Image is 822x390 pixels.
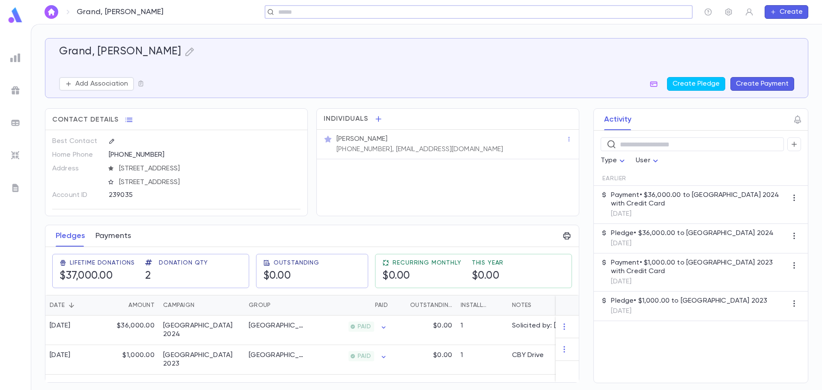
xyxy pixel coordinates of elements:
span: Individuals [324,115,368,123]
h5: $37,000.00 [60,270,113,283]
p: Payment • $36,000.00 to [GEOGRAPHIC_DATA] 2024 with Credit Card [611,191,787,208]
button: Sort [65,298,78,312]
span: PAID [354,323,374,330]
div: 1 [456,316,508,345]
span: PAID [354,353,374,360]
p: Grand, [PERSON_NAME] [77,7,164,17]
img: reports_grey.c525e4749d1bce6a11f5fe2a8de1b229.svg [10,53,21,63]
div: [DATE] [50,351,71,360]
div: Notes [512,295,531,316]
h5: $0.00 [382,270,410,283]
div: Date [45,295,103,316]
img: campaigns_grey.99e729a5f7ee94e3726e6486bddda8f1.svg [10,85,21,95]
h5: $0.00 [472,270,500,283]
button: Create [765,5,808,19]
p: [DATE] [611,239,774,248]
p: Home Phone [52,148,101,162]
button: Sort [361,298,375,312]
div: [DATE] [50,322,71,330]
p: Add Association [75,80,128,88]
span: Earlier [602,175,626,182]
p: Pledge • $1,000.00 to [GEOGRAPHIC_DATA] 2023 [611,297,767,305]
div: Jerusalem 2023 [163,351,240,368]
div: Paid [375,295,388,316]
p: [DATE] [611,277,787,286]
img: letters_grey.7941b92b52307dd3b8a917253454ce1c.svg [10,183,21,193]
span: Contact Details [52,116,119,124]
div: CBY Drive [512,351,544,360]
img: imports_grey.530a8a0e642e233f2baf0ef88e8c9fcb.svg [10,150,21,161]
button: Add Association [59,77,134,91]
button: Payments [95,225,131,247]
span: Recurring Monthly [393,259,461,266]
div: Installments [461,295,490,316]
p: [DATE] [611,210,787,218]
div: Type [601,152,627,169]
h5: 2 [145,270,151,283]
button: Sort [194,298,208,312]
div: Jerusalem [249,322,304,330]
button: Pledges [56,225,85,247]
p: Payment • $1,000.00 to [GEOGRAPHIC_DATA] 2023 with Credit Card [611,259,787,276]
span: Outstanding [274,259,319,266]
div: Campaign [159,295,244,316]
div: Notes [508,295,615,316]
img: batches_grey.339ca447c9d9533ef1741baa751efc33.svg [10,118,21,128]
span: Type [601,157,617,164]
div: Installments [456,295,508,316]
div: Outstanding [392,295,456,316]
p: $0.00 [433,322,452,330]
p: Pledge • $36,000.00 to [GEOGRAPHIC_DATA] 2024 [611,229,774,238]
button: Activity [604,109,631,130]
div: $36,000.00 [103,316,159,345]
div: Jerusalem 2024 [163,322,240,339]
button: Sort [271,298,284,312]
p: Address [52,162,101,176]
h5: Grand, [PERSON_NAME] [59,45,181,58]
span: [STREET_ADDRESS] [116,164,301,173]
img: home_white.a664292cf8c1dea59945f0da9f25487c.svg [46,9,57,15]
div: Campaign [163,295,194,316]
button: Sort [115,298,128,312]
div: [PHONE_NUMBER] [109,148,301,161]
span: Donation Qty [159,259,208,266]
button: Sort [490,298,503,312]
div: Amount [128,295,155,316]
span: This Year [472,259,504,266]
p: [PHONE_NUMBER], [EMAIL_ADDRESS][DOMAIN_NAME] [337,145,503,154]
div: Group [244,295,309,316]
span: Lifetime Donations [70,259,135,266]
div: Group [249,295,271,316]
p: Best Contact [52,134,101,148]
div: Date [50,295,65,316]
div: Jerusalem [249,351,304,360]
div: Solicited by: [PERSON_NAME] [512,322,606,330]
p: [DATE] [611,307,767,316]
div: Paid [309,295,392,316]
span: User [636,157,650,164]
h5: $0.00 [263,270,291,283]
p: [PERSON_NAME] [337,135,387,143]
img: logo [7,7,24,24]
button: Create Payment [730,77,794,91]
div: Outstanding [410,295,452,316]
div: $1,000.00 [103,345,159,375]
span: [STREET_ADDRESS] [116,178,301,187]
div: User [636,152,661,169]
button: Create Pledge [667,77,725,91]
div: 1 [456,345,508,375]
button: Sort [396,298,410,312]
p: Account ID [52,188,101,202]
p: $0.00 [433,351,452,360]
div: 239035 [109,188,258,201]
div: Amount [103,295,159,316]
